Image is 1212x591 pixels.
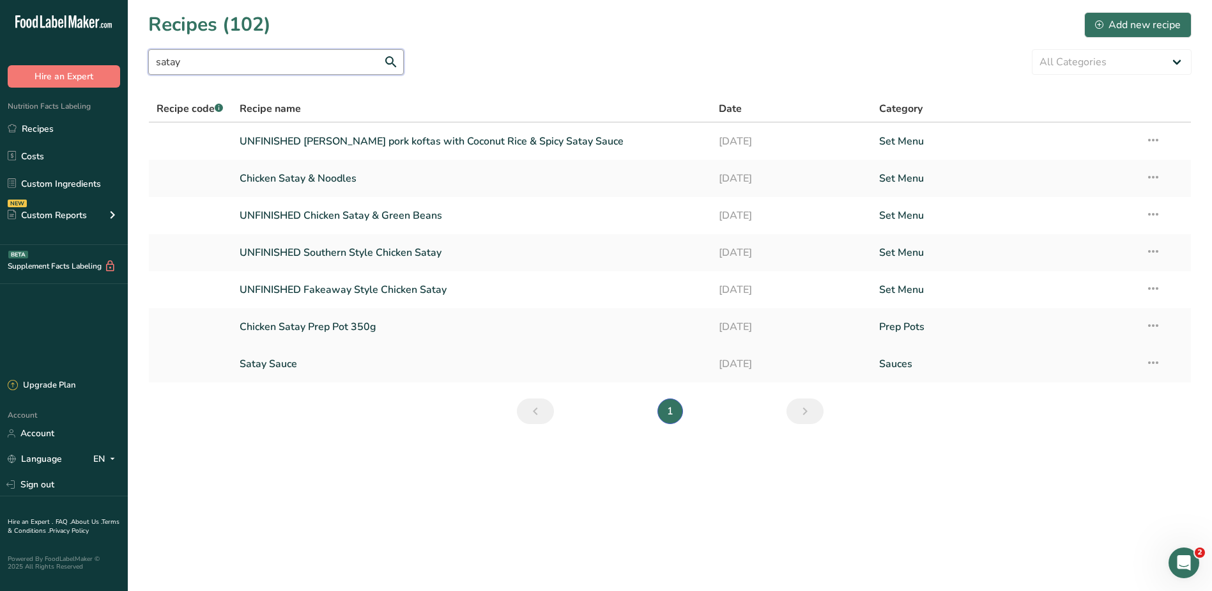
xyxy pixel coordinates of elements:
[8,517,119,535] a: Terms & Conditions .
[49,526,89,535] a: Privacy Policy
[719,351,863,377] a: [DATE]
[157,102,223,116] span: Recipe code
[786,398,824,424] a: Page 2.
[1195,548,1205,558] span: 2
[719,165,863,192] a: [DATE]
[240,313,704,340] a: Chicken Satay Prep Pot 350g
[240,101,301,116] span: Recipe name
[879,128,1130,155] a: Set Menu
[240,276,704,303] a: UNFINISHED Fakeaway Style Chicken Satay
[8,448,62,470] a: Language
[719,276,863,303] a: [DATE]
[8,517,53,526] a: Hire an Expert .
[719,128,863,155] a: [DATE]
[719,313,863,340] a: [DATE]
[240,202,704,229] a: UNFINISHED Chicken Satay & Green Beans
[719,101,742,116] span: Date
[240,128,704,155] a: UNFINISHED [PERSON_NAME] pork koftas with Coconut Rice & Spicy Satay Sauce
[8,251,28,258] div: BETA
[879,202,1130,229] a: Set Menu
[879,276,1130,303] a: Set Menu
[1084,12,1192,38] button: Add new recipe
[879,239,1130,266] a: Set Menu
[879,351,1130,377] a: Sauces
[719,202,863,229] a: [DATE]
[1169,548,1199,578] iframe: Intercom live chat
[148,10,271,39] h1: Recipes (102)
[56,517,71,526] a: FAQ .
[879,313,1130,340] a: Prep Pots
[148,49,404,75] input: Search for recipe
[71,517,102,526] a: About Us .
[879,101,923,116] span: Category
[1095,17,1181,33] div: Add new recipe
[8,379,75,392] div: Upgrade Plan
[8,209,87,222] div: Custom Reports
[8,65,120,88] button: Hire an Expert
[93,452,120,467] div: EN
[879,165,1130,192] a: Set Menu
[8,555,120,571] div: Powered By FoodLabelMaker © 2025 All Rights Reserved
[240,165,704,192] a: Chicken Satay & Noodles
[517,398,554,424] a: Page 0.
[240,351,704,377] a: Satay Sauce
[8,200,27,207] div: NEW
[240,239,704,266] a: UNFINISHED Southern Style Chicken Satay
[719,239,863,266] a: [DATE]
